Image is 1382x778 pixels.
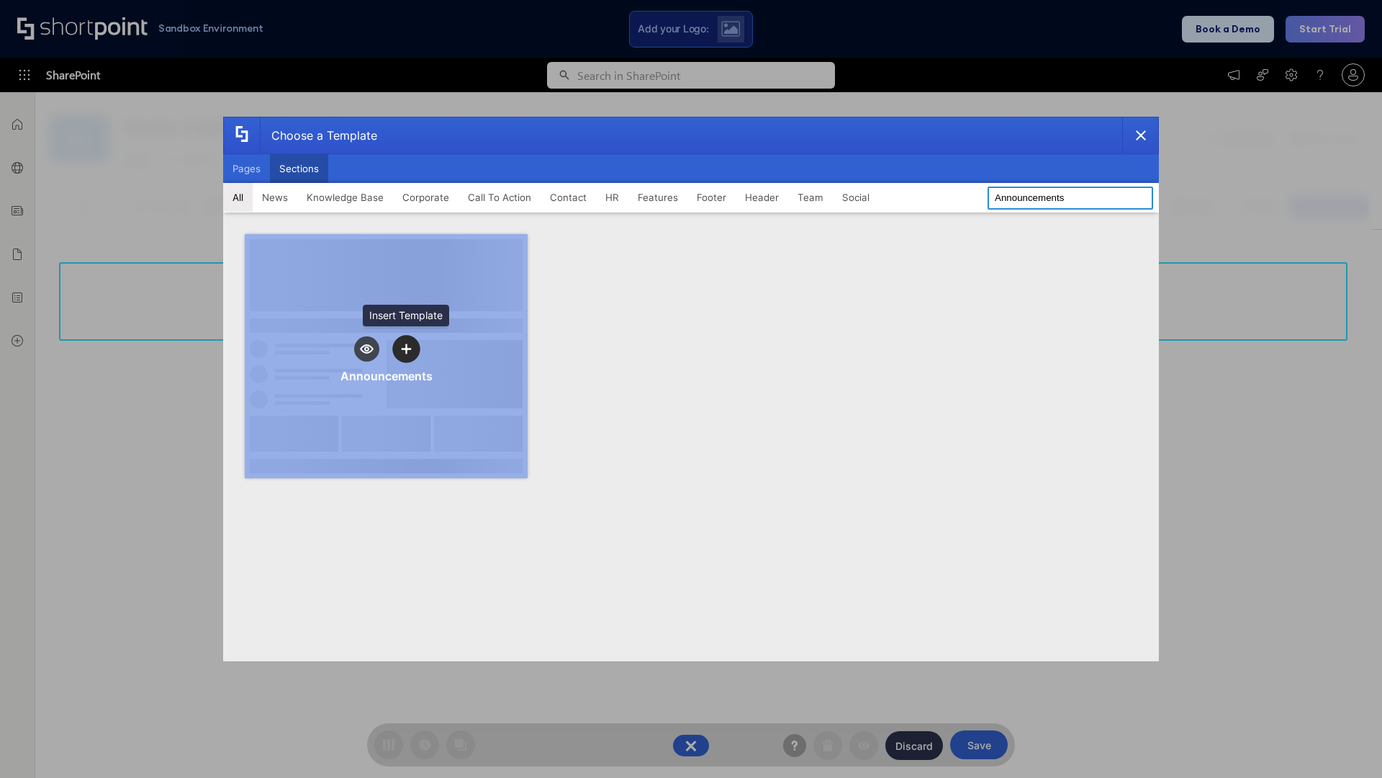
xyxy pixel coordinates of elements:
button: Contact [541,183,596,212]
input: Search [988,187,1153,210]
iframe: Chat Widget [1310,709,1382,778]
button: HR [596,183,628,212]
div: Choose a Template [260,117,377,153]
button: Sections [270,154,328,183]
button: Pages [223,154,270,183]
button: Header [736,183,788,212]
button: Team [788,183,833,212]
div: Announcements [340,369,433,383]
button: Call To Action [459,183,541,212]
button: Social [833,183,879,212]
div: template selector [223,117,1159,661]
button: Footer [687,183,736,212]
button: All [223,183,253,212]
button: Features [628,183,687,212]
button: Knowledge Base [297,183,393,212]
button: News [253,183,297,212]
button: Corporate [393,183,459,212]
